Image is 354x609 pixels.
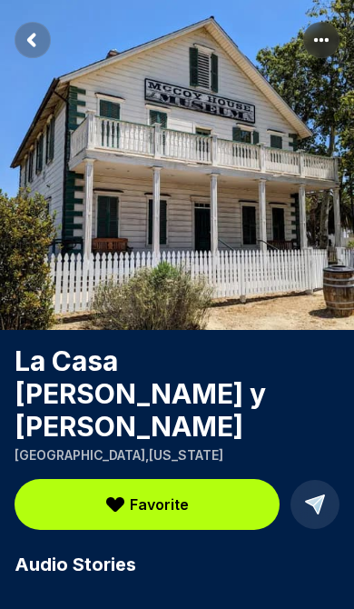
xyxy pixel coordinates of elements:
[15,479,280,530] button: Favorite
[130,494,189,515] span: Favorite
[303,22,339,58] button: More options
[15,446,339,464] p: [GEOGRAPHIC_DATA] , [US_STATE]
[15,344,339,443] h1: La Casa [PERSON_NAME] y [PERSON_NAME]
[15,552,136,577] span: Audio Stories
[15,22,51,58] button: Return to previous page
